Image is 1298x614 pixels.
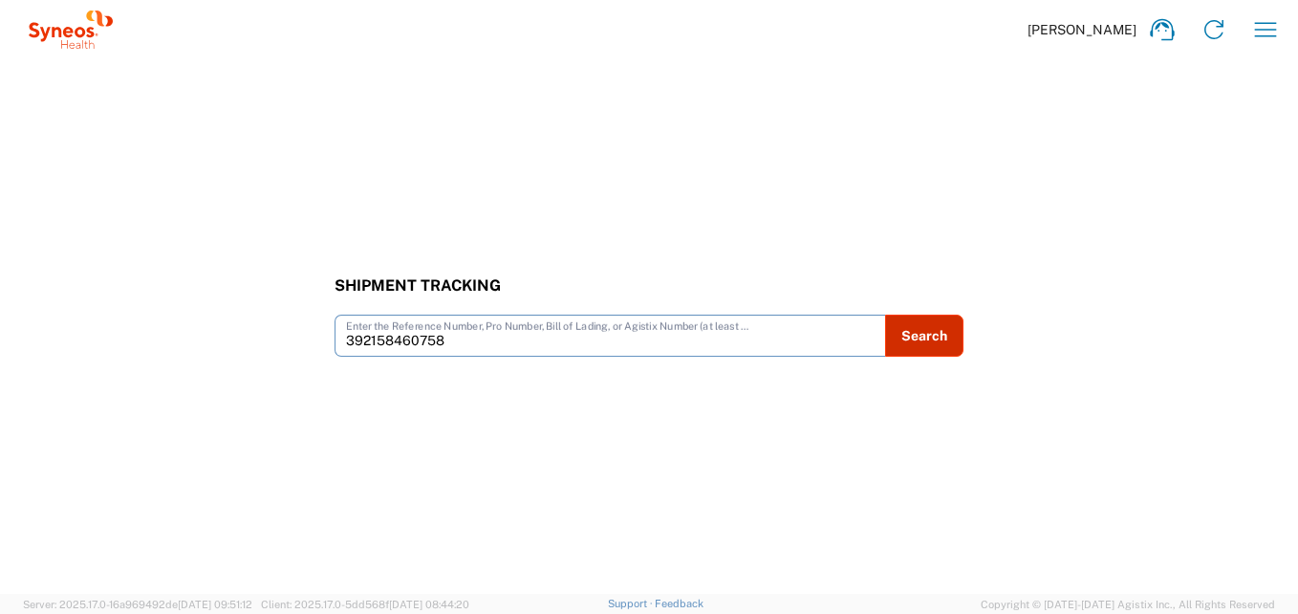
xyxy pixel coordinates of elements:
[23,599,252,610] span: Server: 2025.17.0-16a969492de
[261,599,469,610] span: Client: 2025.17.0-5dd568f
[389,599,469,610] span: [DATE] 08:44:20
[885,315,963,357] button: Search
[981,596,1275,613] span: Copyright © [DATE]-[DATE] Agistix Inc., All Rights Reserved
[1028,21,1136,38] span: [PERSON_NAME]
[655,598,703,609] a: Feedback
[178,599,252,610] span: [DATE] 09:51:12
[608,598,656,609] a: Support
[335,276,963,295] h3: Shipment Tracking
